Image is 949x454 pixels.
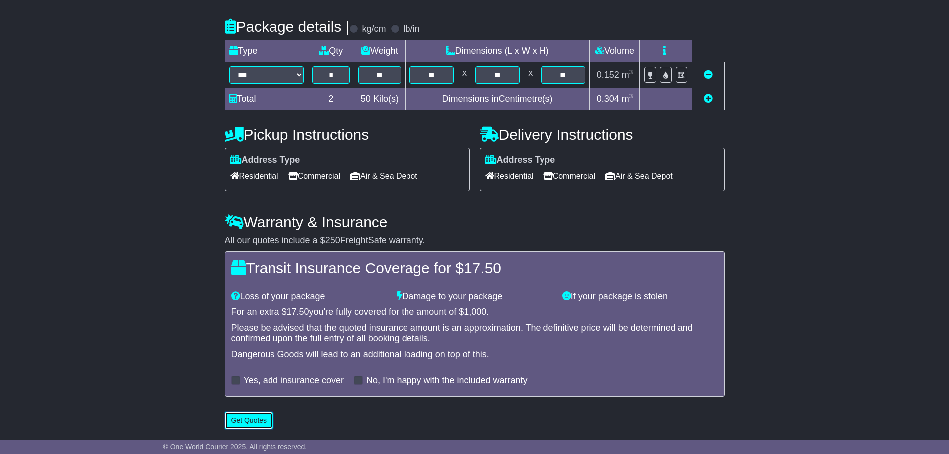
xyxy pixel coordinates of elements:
label: Address Type [230,155,300,166]
span: 0.304 [597,94,619,104]
span: Air & Sea Depot [605,168,673,184]
td: 2 [308,88,354,110]
span: 1,000 [464,307,486,317]
span: m [622,94,633,104]
span: © One World Courier 2025. All rights reserved. [163,443,307,451]
td: Weight [354,40,406,62]
td: Volume [590,40,640,62]
span: 17.50 [287,307,309,317]
button: Get Quotes [225,412,273,429]
span: 250 [325,235,340,245]
span: Commercial [288,168,340,184]
td: Type [225,40,308,62]
div: Damage to your package [392,291,557,302]
div: For an extra $ you're fully covered for the amount of $ . [231,307,718,318]
div: If your package is stolen [557,291,723,302]
label: Yes, add insurance cover [244,375,344,386]
sup: 3 [629,68,633,76]
span: Residential [230,168,278,184]
label: Address Type [485,155,555,166]
span: Residential [485,168,534,184]
td: x [524,62,537,88]
sup: 3 [629,92,633,100]
td: Kilo(s) [354,88,406,110]
a: Remove this item [704,70,713,80]
span: Air & Sea Depot [350,168,417,184]
td: Dimensions (L x W x H) [405,40,590,62]
span: 17.50 [464,260,501,276]
td: Total [225,88,308,110]
label: lb/in [403,24,419,35]
div: Dangerous Goods will lead to an additional loading on top of this. [231,349,718,360]
div: Loss of your package [226,291,392,302]
td: Qty [308,40,354,62]
div: All our quotes include a $ FreightSafe warranty. [225,235,725,246]
label: No, I'm happy with the included warranty [366,375,528,386]
td: x [458,62,471,88]
td: Dimensions in Centimetre(s) [405,88,590,110]
span: m [622,70,633,80]
span: 50 [361,94,371,104]
span: 0.152 [597,70,619,80]
span: Commercial [543,168,595,184]
h4: Transit Insurance Coverage for $ [231,260,718,276]
label: kg/cm [362,24,386,35]
h4: Warranty & Insurance [225,214,725,230]
div: Please be advised that the quoted insurance amount is an approximation. The definitive price will... [231,323,718,344]
a: Add new item [704,94,713,104]
h4: Delivery Instructions [480,126,725,143]
h4: Package details | [225,18,350,35]
h4: Pickup Instructions [225,126,470,143]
